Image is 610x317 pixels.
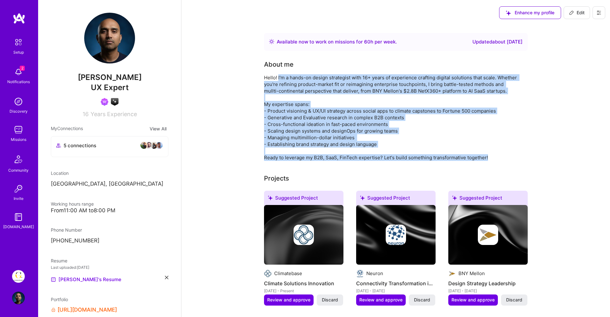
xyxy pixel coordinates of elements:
a: [PERSON_NAME]'s Resume [51,276,121,283]
div: [DATE] - Present [264,287,343,294]
a: Guidepoint: Client Platform [10,270,26,283]
span: Review and approve [267,297,310,303]
img: teamwork [12,123,25,136]
span: Review and approve [359,297,403,303]
img: discovery [12,95,25,108]
div: Location [51,170,168,176]
img: bell [12,66,25,78]
div: [DATE] - [DATE] [356,287,436,294]
button: Enhance my profile [499,6,561,19]
img: Invite [12,182,25,195]
img: avatar [150,142,158,149]
img: Company logo [356,270,364,277]
button: Discard [317,294,343,305]
div: Community [8,167,29,174]
img: Been on Mission [101,98,108,106]
img: Community [11,152,26,167]
img: Availability [269,39,274,44]
span: Discard [322,297,338,303]
span: Edit [569,10,585,16]
p: [PHONE_NUMBER] [51,237,168,245]
div: Setup [13,49,24,56]
span: 5 connections [64,142,96,149]
div: Suggested Project [356,191,436,208]
i: icon SuggestedTeams [268,195,273,200]
span: Working hours range [51,201,94,207]
div: Missions [11,136,26,143]
span: Phone Number [51,227,82,233]
img: avatar [140,142,148,149]
div: Discovery [10,108,28,115]
button: View All [148,125,168,132]
h4: Connectivity Transformation in Aviation [356,279,436,287]
button: Discard [409,294,435,305]
img: setup [12,36,25,49]
span: Years Experience [91,111,137,117]
div: Suggested Project [264,191,343,208]
span: My Connections [51,125,83,132]
button: Review and approve [264,294,314,305]
img: Company logo [386,225,406,245]
img: User Avatar [84,13,135,63]
i: icon SuggestedTeams [452,195,457,200]
button: Edit [564,6,590,19]
span: Discard [414,297,430,303]
div: Updated about [DATE] [472,38,523,46]
a: [URL][DOMAIN_NAME] [58,307,117,313]
div: Hello! I'm a hands-on design strategist with 16+ years of experience crafting digital solutions t... [264,74,518,161]
img: Guidepoint: Client Platform [12,270,25,283]
img: Company logo [294,225,314,245]
span: Resume [51,258,67,263]
div: From 11:00 AM to 8:00 PM [51,207,168,214]
div: Last uploaded: [DATE] [51,264,168,271]
img: Company logo [478,225,498,245]
i: icon Close [165,276,168,279]
span: 16 [83,111,89,117]
span: Discard [506,297,522,303]
img: Company logo [264,270,272,277]
span: [PERSON_NAME] [51,73,168,82]
div: Invite [14,195,24,202]
img: logo [13,13,25,24]
span: 2 [20,66,25,71]
img: A.I. guild [111,98,119,106]
a: User Avatar [10,292,26,304]
div: [DOMAIN_NAME] [3,223,34,230]
span: Enhance my profile [506,10,554,16]
img: cover [448,205,528,265]
img: Resume [51,277,56,282]
i: icon SuggestedTeams [360,195,365,200]
i: icon SuggestedTeams [506,10,511,16]
button: Review and approve [356,294,406,305]
div: Notifications [7,78,30,85]
img: User Avatar [12,292,25,304]
h4: Climate Solutions Innovation [264,279,343,287]
div: About me [264,60,294,69]
div: Neuron [366,270,383,277]
p: [GEOGRAPHIC_DATA], [GEOGRAPHIC_DATA] [51,180,168,188]
div: Projects [264,174,289,183]
button: 5 connectionsavataravataravataravatar [51,136,168,157]
img: cover [264,205,343,265]
img: guide book [12,211,25,223]
div: Available now to work on missions for h per week . [277,38,397,46]
button: Discard [501,294,527,305]
div: Climatebase [274,270,302,277]
span: Portfolio [51,297,68,302]
img: avatar [145,142,153,149]
button: Review and approve [448,294,498,305]
div: [DATE] - [DATE] [448,287,528,294]
span: Review and approve [451,297,495,303]
div: Suggested Project [448,191,528,208]
img: Company logo [448,270,456,277]
span: 60 [364,39,370,45]
img: cover [356,205,436,265]
h4: Design Strategy Leadership [448,279,528,287]
span: UX Expert [91,83,129,92]
div: BNY Mellon [458,270,485,277]
i: icon Collaborator [56,143,61,148]
img: avatar [155,142,163,149]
